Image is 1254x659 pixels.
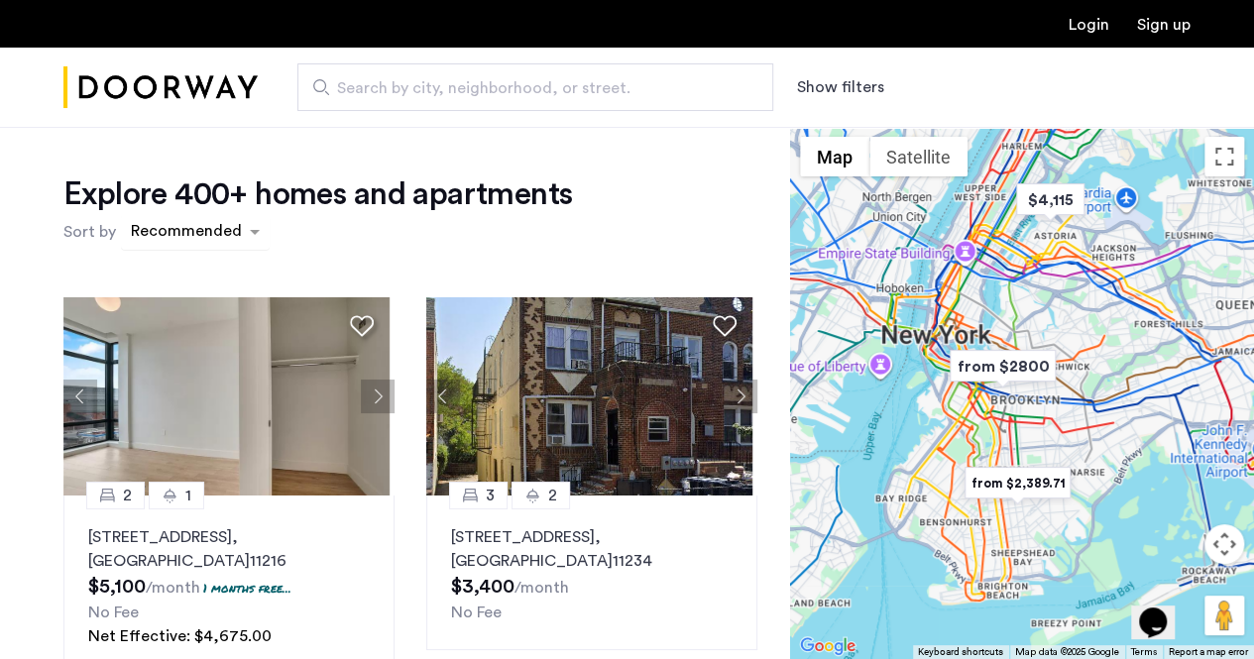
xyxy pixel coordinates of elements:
sub: /month [146,580,200,596]
h1: Explore 400+ homes and apartments [63,174,572,214]
span: 2 [548,484,557,507]
span: 2 [123,484,132,507]
button: Next apartment [724,380,757,413]
a: Open this area in Google Maps (opens a new window) [795,633,860,659]
a: Cazamio Logo [63,51,258,125]
a: Registration [1137,17,1191,33]
div: from $2800 [942,344,1064,388]
button: Previous apartment [63,380,97,413]
p: 1 months free... [203,580,291,597]
a: 32[STREET_ADDRESS], [GEOGRAPHIC_DATA]11234No Fee [426,495,757,650]
span: $5,100 [88,577,146,597]
sub: /month [514,580,569,596]
span: 3 [486,484,495,507]
p: [STREET_ADDRESS] 11234 [451,525,733,573]
span: No Fee [451,604,502,620]
button: Map camera controls [1204,524,1244,564]
span: Map data ©2025 Google [1015,647,1119,657]
a: Report a map error [1169,645,1248,659]
button: Toggle fullscreen view [1204,137,1244,176]
img: logo [63,51,258,125]
img: 2016_638484540295233130.jpeg [426,297,752,495]
span: No Fee [88,604,139,620]
div: from $2,389.71 [957,461,1079,505]
div: Recommended [128,219,242,248]
ng-select: sort-apartment [121,214,270,250]
a: Terms (opens in new tab) [1131,645,1157,659]
button: Keyboard shortcuts [918,645,1003,659]
img: 2016_638673975962267132.jpeg [63,297,390,495]
a: Login [1069,17,1109,33]
input: Apartment Search [297,63,773,111]
span: $3,400 [451,577,514,597]
button: Show or hide filters [797,75,884,99]
button: Next apartment [361,380,395,413]
button: Previous apartment [426,380,460,413]
label: Sort by [63,220,116,244]
span: Search by city, neighborhood, or street. [337,76,718,100]
iframe: chat widget [1131,580,1195,639]
button: Show satellite imagery [869,137,968,176]
span: Net Effective: $4,675.00 [88,628,272,644]
img: Google [795,633,860,659]
div: $4,115 [1008,177,1092,222]
button: Drag Pegman onto the map to open Street View [1204,596,1244,635]
button: Show street map [800,137,869,176]
p: [STREET_ADDRESS] 11216 [88,525,370,573]
span: 1 [185,484,191,507]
